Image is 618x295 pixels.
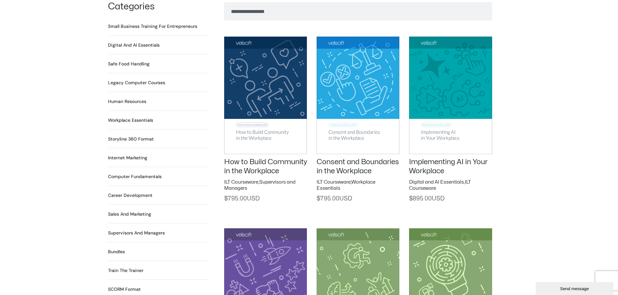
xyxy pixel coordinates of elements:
a: Visit product category Human Resources [108,98,146,105]
a: How to Build Community in the Workplace [224,158,307,175]
a: Visit product category SCORM Format [108,286,141,293]
h2: Train the Trainer [108,267,143,274]
h2: Safe Food Handling [108,61,150,67]
a: Visit product category Workplace Essentials [108,117,153,124]
h2: Bundles [108,248,125,255]
a: Visit product category Career Development [108,192,152,199]
h2: Small Business Training for Entrepreneurs [108,23,197,30]
a: ILT Courseware [224,180,258,185]
h2: , [409,179,492,192]
iframe: chat widget [536,281,615,295]
div: Keywords by Traffic [73,38,107,42]
a: Visit product category Legacy Computer Courses [108,79,165,86]
h2: Career Development [108,192,152,199]
span: $ [317,196,320,201]
a: Visit product category Storyline 360 Format [108,136,154,142]
h2: Supervisors and Managers [108,230,165,236]
a: Visit product category Bundles [108,248,125,255]
a: Visit product category Supervisors and Managers [108,230,165,236]
h2: SCORM Format [108,286,141,293]
a: Visit product category Small Business Training for Entrepreneurs [108,23,197,30]
a: Visit product category Sales and Marketing [108,211,151,218]
h2: Workplace Essentials [108,117,153,124]
span: 795.00 [317,196,352,201]
h2: Internet Marketing [108,154,147,161]
a: ILT Courseware [317,180,351,185]
a: Implementing AI in Your Workplace [409,158,488,175]
a: Visit product category Safe Food Handling [108,61,150,67]
h2: Computer Fundamentals [108,173,162,180]
a: Supervisors and Managers [224,180,296,191]
h1: Categories [108,2,209,11]
a: Consent and Boundaries in the Workplace [317,158,399,175]
div: Domain: [DOMAIN_NAME] [17,17,71,22]
a: Digital and AI Essentials [409,180,464,185]
h2: , [224,179,307,192]
a: Visit product category Train the Trainer [108,267,143,274]
a: Visit product category Digital and AI Essentials [108,42,160,49]
h2: Sales and Marketing [108,211,151,218]
div: v 4.0.25 [18,10,32,16]
span: $ [409,196,413,201]
img: tab_domain_overview_orange.svg [19,38,24,43]
span: 795.00 [224,196,260,201]
h2: Storyline 360 Format [108,136,154,142]
h2: Human Resources [108,98,146,105]
img: website_grey.svg [10,17,16,22]
div: Domain Overview [26,38,58,42]
h2: , [317,179,399,192]
img: logo_orange.svg [10,10,16,16]
img: tab_keywords_by_traffic_grey.svg [66,38,71,43]
a: Visit product category Computer Fundamentals [108,173,162,180]
span: 895.00 [409,196,444,201]
span: $ [224,196,228,201]
h2: Legacy Computer Courses [108,79,165,86]
a: Visit product category Internet Marketing [108,154,147,161]
h2: Digital and AI Essentials [108,42,160,49]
